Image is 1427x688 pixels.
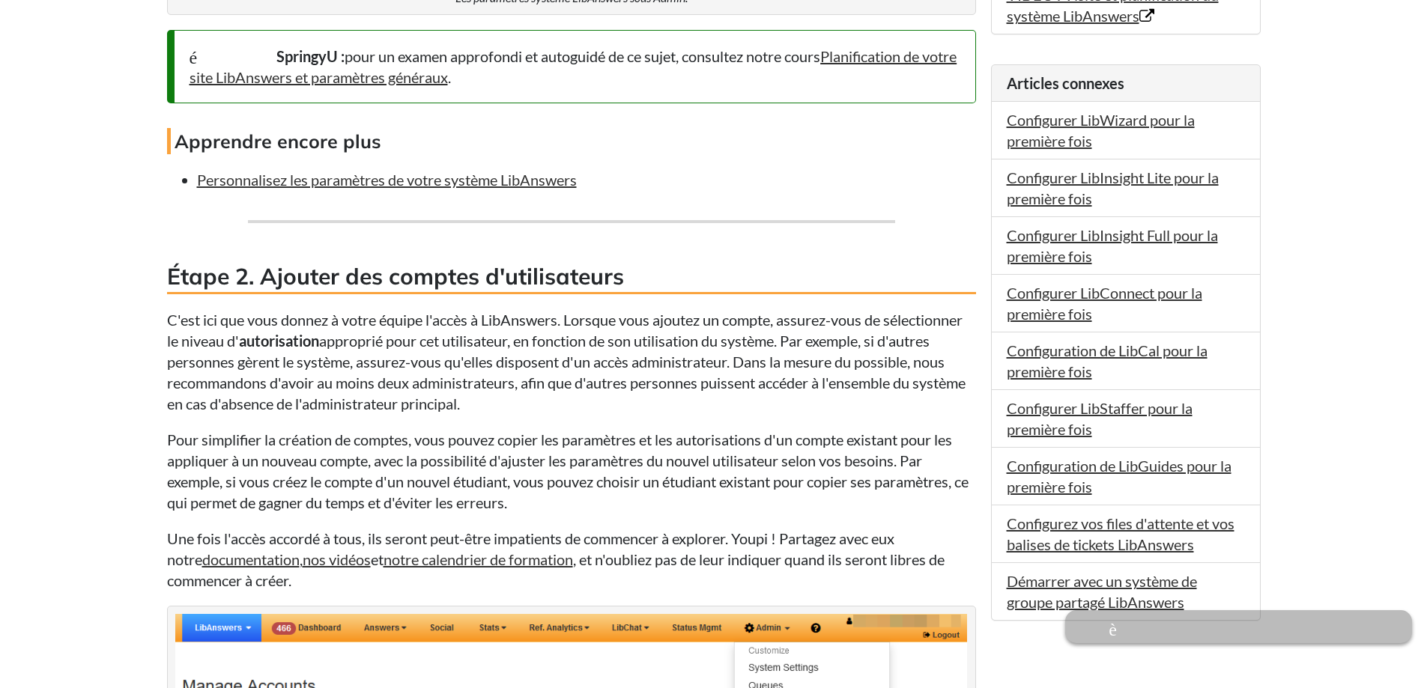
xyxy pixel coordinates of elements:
a: Configurer LibInsight Lite pour la première fois [1007,168,1219,207]
a: Configuration de LibCal pour la première fois [1007,341,1208,380]
font: SpringyU : [276,47,345,65]
font: autorisation [239,332,319,350]
a: Démarrer avec un système de groupe partagé LibAnswers [1007,572,1197,611]
a: Configuration de LibGuides pour la première fois [1007,457,1231,496]
a: Configurer LibWizard pour la première fois [1007,111,1195,150]
font: flèche vers le haut [1073,618,1405,636]
a: Personnalisez les paramètres de votre système LibAnswers [197,171,577,189]
font: Pour simplifier la création de comptes, vous pouvez copier les paramètres et les autorisations d'... [167,430,969,511]
a: Planification de votre site LibAnswers et paramètres généraux [190,47,957,86]
font: , et n'oubliez pas de leur indiquer quand ils seront libres de commencer à créer. [167,550,945,589]
font: , [300,550,303,568]
font: C'est ici que vous donnez à votre équipe l'accès à LibAnswers. Lorsque vous ajoutez un compte, as... [167,311,963,350]
font: Étape 2. Ajouter des comptes d'utilisateurs [167,262,624,290]
font: école [190,46,270,64]
a: Configurez vos files d'attente et vos balises de tickets LibAnswers [1007,514,1234,553]
a: flèche vers le haut [1065,612,1412,630]
a: nos vidéos [303,550,371,568]
font: approprié pour cet utilisateur, en fonction de son utilisation du système. Par exemple, si d'autr... [167,332,966,413]
a: Configurer LibInsight Full pour la première fois [1007,226,1218,265]
a: documentation [202,550,300,568]
a: notre calendrier de formation [384,550,573,568]
font: . [448,68,451,86]
font: et [371,550,384,568]
font: pour un examen approfondi et autoguidé de ce sujet, consultez notre cours [345,47,820,65]
font: Une fois l'accès accordé à tous, ils seront peut-être impatients de commencer à explorer. Youpi !... [167,529,894,568]
font: Apprendre encore plus [175,130,381,153]
font: Articles connexes [1007,74,1124,92]
a: Configurer LibStaffer pour la première fois [1007,399,1193,438]
a: Configurer LibConnect pour la première fois [1007,284,1202,323]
